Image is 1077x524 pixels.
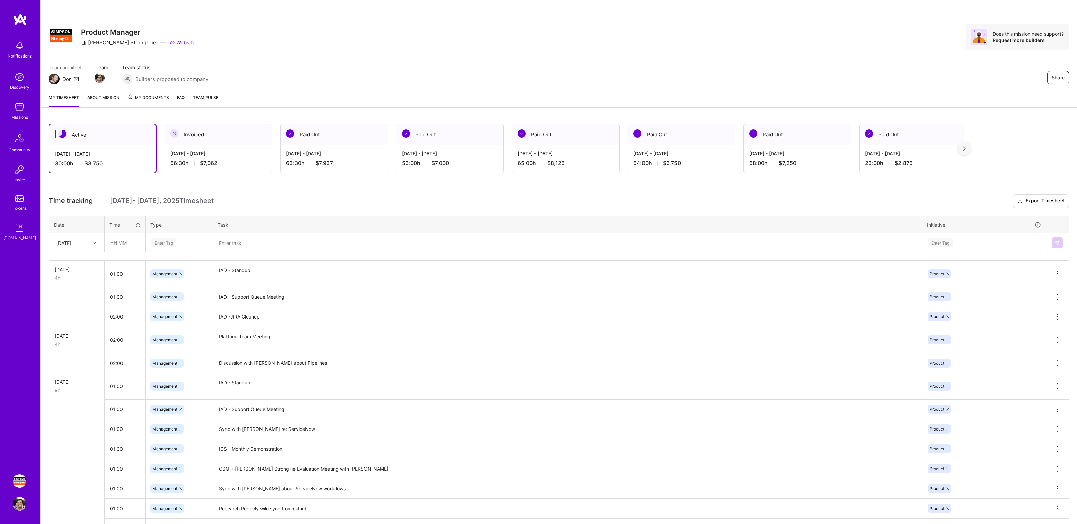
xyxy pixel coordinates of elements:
[930,361,944,366] span: Product
[963,146,966,151] img: right
[214,420,921,439] textarea: Sync with [PERSON_NAME] re: ServiceNow
[105,308,145,326] input: HH:MM
[518,129,526,138] img: Paid Out
[170,160,267,167] div: 56:30 h
[110,197,214,205] span: [DATE] - [DATE] , 2025 Timesheet
[95,64,108,71] span: Team
[49,74,60,84] img: Team Architect
[49,124,156,145] div: Active
[214,288,921,306] textarea: IAD - Support Queue Meeting
[286,129,294,138] img: Paid Out
[11,497,28,511] a: User Avatar
[55,378,99,385] div: [DATE]
[105,234,145,252] input: HH:MM
[214,374,921,399] textarea: IAD - Standup
[95,73,105,83] img: Team Member Avatar
[8,52,32,60] div: Notifications
[55,274,99,282] div: 4h
[14,176,25,183] div: Invite
[1054,240,1060,246] img: Submit
[213,216,922,233] th: Task
[13,13,27,26] img: logo
[193,95,218,100] span: Team Pulse
[865,129,873,138] img: Paid Out
[170,129,178,138] img: Invoiced
[49,24,73,48] img: Company Logo
[58,130,66,138] img: Active
[633,129,641,138] img: Paid Out
[13,204,27,212] div: Tokens
[865,150,961,157] div: [DATE] - [DATE]
[993,37,1064,43] div: Request more builders
[930,466,944,471] span: Product
[152,426,177,432] span: Management
[13,100,26,114] img: teamwork
[431,160,449,167] span: $7,000
[200,160,217,167] span: $7,062
[930,407,944,412] span: Product
[1017,198,1023,205] i: icon Download
[170,39,196,46] a: Website
[56,239,71,246] div: [DATE]
[316,160,333,167] span: $7,937
[930,426,944,432] span: Product
[10,84,29,91] div: Discovery
[1013,194,1069,208] button: Export Timesheet
[518,150,614,157] div: [DATE] - [DATE]
[81,39,156,46] div: [PERSON_NAME] Strong-Tie
[628,124,735,145] div: Paid Out
[81,28,196,36] h3: Product Manager
[749,150,845,157] div: [DATE] - [DATE]
[930,337,944,342] span: Product
[15,195,24,202] img: tokens
[105,400,145,418] input: HH:MM
[281,124,388,145] div: Paid Out
[49,197,93,205] span: Time tracking
[396,124,503,145] div: Paid Out
[663,160,681,167] span: $6,750
[11,114,28,121] div: Missions
[122,64,208,71] span: Team status
[49,64,82,71] span: Team architect
[152,384,177,389] span: Management
[152,271,177,276] span: Management
[13,497,26,511] img: User Avatar
[930,506,944,511] span: Product
[9,146,30,153] div: Community
[122,74,133,84] img: Builders proposed to company
[128,94,169,101] span: My Documents
[152,314,177,319] span: Management
[55,160,150,167] div: 30:00 h
[105,288,145,306] input: HH:MM
[214,328,921,353] textarea: Platform Team Meeting
[214,261,921,287] textarea: IAD - Standup
[633,160,730,167] div: 54:00 h
[105,480,145,497] input: HH:MM
[109,221,141,228] div: Time
[105,460,145,478] input: HH:MM
[93,241,96,245] i: icon Chevron
[152,486,177,491] span: Management
[55,387,99,394] div: 9h
[3,234,36,241] div: [DOMAIN_NAME]
[13,474,26,488] img: Simpson Strong-Tie: Product Manager
[13,39,26,52] img: bell
[927,221,1041,229] div: Initiative
[105,331,145,349] input: HH:MM
[105,354,145,372] input: HH:MM
[152,466,177,471] span: Management
[971,29,987,45] img: Avatar
[214,354,921,372] textarea: Discussion with [PERSON_NAME] about Pipelines
[930,384,944,389] span: Product
[165,124,272,145] div: Invoiced
[749,129,757,138] img: Paid Out
[95,72,104,84] a: Team Member Avatar
[13,70,26,84] img: discovery
[105,420,145,438] input: HH:MM
[152,294,177,299] span: Management
[547,160,565,167] span: $8,125
[11,130,28,146] img: Community
[49,94,79,107] a: My timesheet
[928,237,953,248] div: Enter Tag
[105,377,145,395] input: HH:MM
